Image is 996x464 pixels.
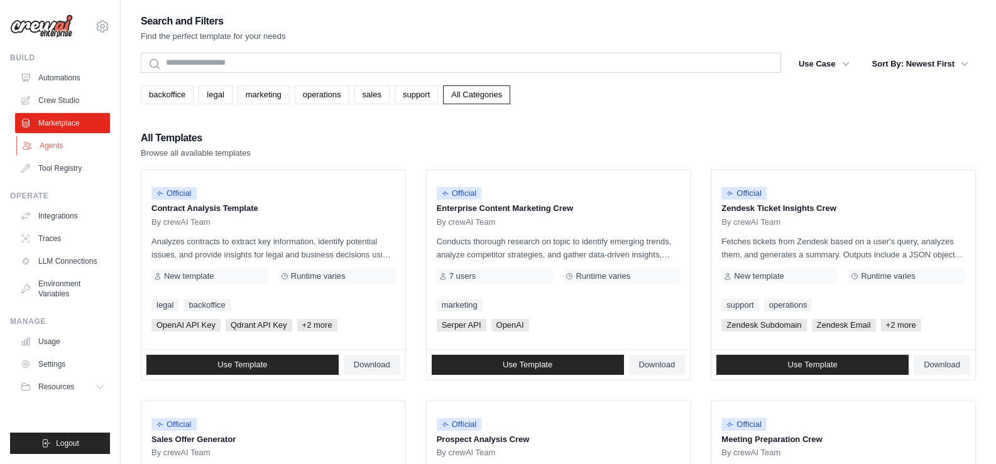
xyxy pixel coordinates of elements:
[764,299,813,311] a: operations
[639,360,676,370] span: Download
[576,271,630,281] span: Runtime varies
[10,53,110,63] div: Build
[437,319,486,332] span: Serper API
[721,448,780,458] span: By crewAI Team
[151,235,395,261] p: Analyzes contracts to extract key information, identify potential issues, and provide insights fo...
[443,85,510,104] a: All Categories
[15,90,110,111] a: Crew Studio
[291,271,346,281] span: Runtime varies
[437,448,496,458] span: By crewAI Team
[151,202,395,215] p: Contract Analysis Template
[721,187,767,200] span: Official
[354,85,390,104] a: sales
[15,206,110,226] a: Integrations
[151,433,395,446] p: Sales Offer Generator
[491,319,529,332] span: OpenAI
[146,355,339,375] a: Use Template
[151,448,211,458] span: By crewAI Team
[38,382,74,392] span: Resources
[151,217,211,227] span: By crewAI Team
[721,418,767,431] span: Official
[865,53,976,75] button: Sort By: Newest First
[721,217,780,227] span: By crewAI Team
[141,30,286,43] p: Find the perfect template for your needs
[15,377,110,397] button: Resources
[924,360,960,370] span: Download
[15,354,110,374] a: Settings
[395,85,438,104] a: support
[503,360,552,370] span: Use Template
[217,360,267,370] span: Use Template
[15,68,110,88] a: Automations
[151,319,221,332] span: OpenAI API Key
[721,202,965,215] p: Zendesk Ticket Insights Crew
[238,85,290,104] a: marketing
[15,229,110,249] a: Traces
[164,271,214,281] span: New template
[432,355,624,375] a: Use Template
[437,433,681,446] p: Prospect Analysis Crew
[861,271,916,281] span: Runtime varies
[629,355,686,375] a: Download
[721,299,758,311] a: support
[788,360,838,370] span: Use Template
[10,14,73,38] img: Logo
[437,217,496,227] span: By crewAI Team
[297,319,337,332] span: +2 more
[812,319,876,332] span: Zendesk Email
[914,355,970,375] a: Download
[437,235,681,261] p: Conducts thorough research on topic to identify emerging trends, analyze competitor strategies, a...
[881,319,921,332] span: +2 more
[151,299,178,311] a: legal
[344,355,400,375] a: Download
[15,332,110,352] a: Usage
[437,202,681,215] p: Enterprise Content Marketing Crew
[226,319,292,332] span: Qdrant API Key
[15,274,110,304] a: Environment Variables
[10,316,110,326] div: Manage
[734,271,784,281] span: New template
[437,418,482,431] span: Official
[791,53,857,75] button: Use Case
[10,433,110,454] button: Logout
[151,418,197,431] span: Official
[141,129,251,147] h2: All Templates
[15,251,110,271] a: LLM Connections
[16,136,111,156] a: Agents
[15,113,110,133] a: Marketplace
[721,433,965,446] p: Meeting Preparation Crew
[716,355,909,375] a: Use Template
[10,191,110,201] div: Operate
[437,187,482,200] span: Official
[354,360,390,370] span: Download
[183,299,230,311] a: backoffice
[141,85,194,104] a: backoffice
[437,299,483,311] a: marketing
[141,147,251,159] p: Browse all available templates
[721,319,806,332] span: Zendesk Subdomain
[721,235,965,261] p: Fetches tickets from Zendesk based on a user's query, analyzes them, and generates a summary. Out...
[151,187,197,200] span: Official
[141,13,286,30] h2: Search and Filters
[56,438,79,448] span: Logout
[295,85,349,104] a: operations
[199,85,232,104] a: legal
[15,158,110,178] a: Tool Registry
[449,271,476,281] span: 7 users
